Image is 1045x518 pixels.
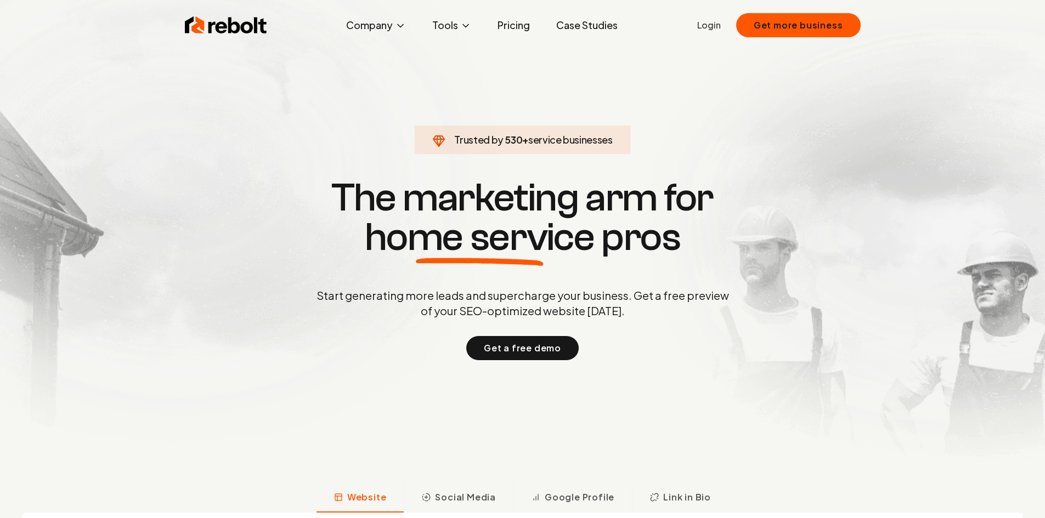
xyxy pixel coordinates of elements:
a: Pricing [489,14,539,36]
button: Get a free demo [466,336,579,360]
img: Rebolt Logo [185,14,267,36]
span: Trusted by [454,133,503,146]
span: home service [365,218,595,257]
span: + [522,133,528,146]
a: Case Studies [547,14,626,36]
span: service businesses [528,133,613,146]
button: Tools [423,14,480,36]
button: Social Media [404,484,513,513]
span: 530 [505,132,522,147]
span: Website [347,491,387,504]
p: Start generating more leads and supercharge your business. Get a free preview of your SEO-optimiz... [314,288,731,318]
span: Link in Bio [663,491,711,504]
button: Link in Bio [632,484,728,513]
button: Company [337,14,415,36]
button: Google Profile [513,484,632,513]
span: Social Media [435,491,496,504]
a: Login [697,19,721,32]
button: Get more business [736,13,861,37]
button: Website [317,484,404,513]
h1: The marketing arm for pros [259,178,786,257]
span: Google Profile [545,491,614,504]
